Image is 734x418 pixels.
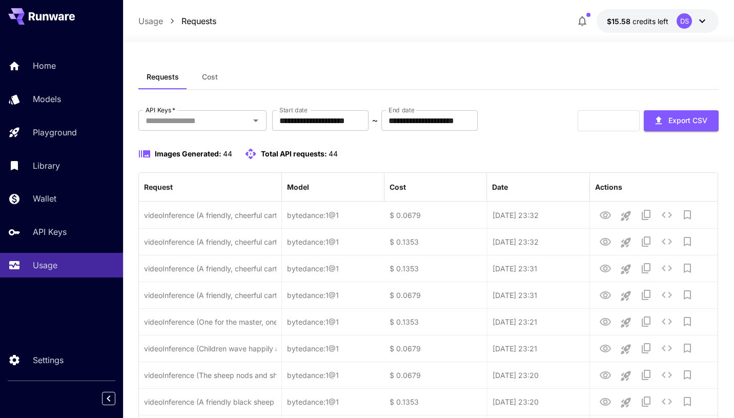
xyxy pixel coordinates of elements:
[146,106,175,114] label: API Keys
[287,183,309,191] div: Model
[607,17,633,26] span: $15.58
[155,149,221,158] span: Images Generated:
[372,114,378,127] p: ~
[389,106,414,114] label: End date
[33,126,77,138] p: Playground
[33,226,67,238] p: API Keys
[110,389,123,408] div: Collapse sidebar
[144,183,173,191] div: Request
[595,183,622,191] div: Actions
[33,160,60,172] p: Library
[329,149,338,158] span: 44
[147,72,179,82] span: Requests
[202,72,218,82] span: Cost
[279,106,308,114] label: Start date
[677,13,692,29] div: DS
[33,59,56,72] p: Home
[33,93,61,105] p: Models
[390,183,406,191] div: Cost
[597,9,719,33] button: $15.58335DS
[33,259,57,271] p: Usage
[33,192,56,205] p: Wallet
[261,149,327,158] span: Total API requests:
[223,149,232,158] span: 44
[33,354,64,366] p: Settings
[102,392,115,405] button: Collapse sidebar
[607,16,668,27] div: $15.58335
[181,15,216,27] a: Requests
[633,17,668,26] span: credits left
[644,110,719,131] button: Export CSV
[138,15,216,27] nav: breadcrumb
[249,113,263,128] button: Open
[138,15,163,27] a: Usage
[492,183,508,191] div: Date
